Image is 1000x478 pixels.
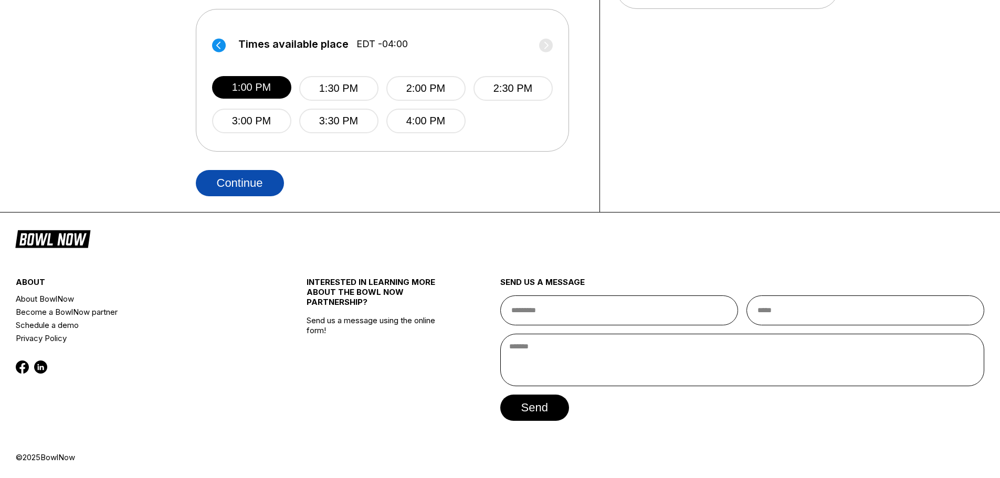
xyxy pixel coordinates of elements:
button: 3:30 PM [299,109,378,133]
button: send [500,395,569,421]
div: Send us a message using the online form! [307,254,452,452]
button: 1:30 PM [299,76,378,101]
a: Become a BowlNow partner [16,305,258,318]
button: 3:00 PM [212,109,291,133]
button: 2:00 PM [386,76,466,101]
a: Privacy Policy [16,332,258,345]
a: Schedule a demo [16,318,258,332]
div: about [16,277,258,292]
div: send us a message [500,277,985,295]
span: EDT -04:00 [356,38,408,50]
button: 4:00 PM [386,109,466,133]
button: Continue [196,170,284,196]
a: About BowlNow [16,292,258,305]
div: © 2025 BowlNow [16,452,984,462]
span: Times available place [238,38,349,50]
button: 1:00 PM [212,76,291,99]
div: INTERESTED IN LEARNING MORE ABOUT THE BOWL NOW PARTNERSHIP? [307,277,452,315]
button: 2:30 PM [473,76,553,101]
